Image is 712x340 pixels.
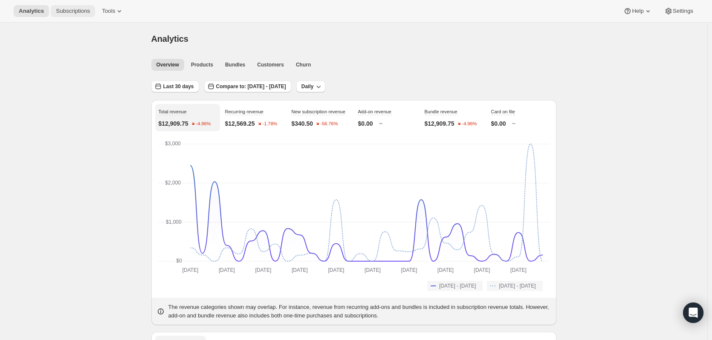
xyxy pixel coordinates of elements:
span: Total revenue [159,109,187,114]
span: Add-on revenue [358,109,391,114]
span: Card on file [491,109,515,114]
span: Compare to: [DATE] - [DATE] [216,83,286,90]
span: Subscriptions [56,8,90,14]
button: Analytics [14,5,49,17]
button: Help [618,5,657,17]
p: The revenue categories shown may overlap. For instance, revenue from recurring add-ons and bundle... [168,303,551,320]
p: $12,909.75 [159,119,188,128]
text: $2,000 [165,180,181,186]
p: $0.00 [491,119,506,128]
span: Overview [156,61,179,68]
text: [DATE] [182,267,198,273]
text: $3,000 [165,141,181,147]
p: $12,569.25 [225,119,255,128]
text: [DATE] [219,267,235,273]
text: [DATE] [328,267,344,273]
text: $1,000 [166,219,182,225]
span: Products [191,61,213,68]
button: Subscriptions [51,5,95,17]
text: -4.96% [196,121,211,127]
button: Tools [97,5,129,17]
text: [DATE] [292,267,308,273]
p: $12,909.75 [425,119,454,128]
span: Analytics [19,8,44,14]
span: Churn [296,61,311,68]
button: Compare to: [DATE] - [DATE] [204,81,291,92]
span: Bundle revenue [425,109,457,114]
span: Customers [257,61,284,68]
text: $0 [176,258,182,264]
text: [DATE] [510,267,527,273]
span: [DATE] - [DATE] [439,282,476,289]
span: Help [632,8,643,14]
text: -4.96% [462,121,477,127]
button: [DATE] - [DATE] [487,281,542,291]
button: Settings [659,5,698,17]
text: [DATE] [474,267,490,273]
p: $0.00 [358,119,373,128]
span: Recurring revenue [225,109,264,114]
p: $340.50 [292,119,313,128]
button: [DATE] - [DATE] [427,281,483,291]
span: Last 30 days [163,83,194,90]
text: -1.78% [262,121,277,127]
span: Analytics [151,34,188,43]
span: Daily [301,83,314,90]
text: [DATE] [401,267,417,273]
span: Tools [102,8,115,14]
text: [DATE] [365,267,381,273]
span: Bundles [225,61,245,68]
text: [DATE] [437,267,454,273]
div: Open Intercom Messenger [683,303,703,323]
button: Daily [296,81,326,92]
span: Settings [673,8,693,14]
text: [DATE] [255,267,271,273]
span: [DATE] - [DATE] [499,282,535,289]
button: Last 30 days [151,81,199,92]
text: -56.76% [321,121,338,127]
span: New subscription revenue [292,109,346,114]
